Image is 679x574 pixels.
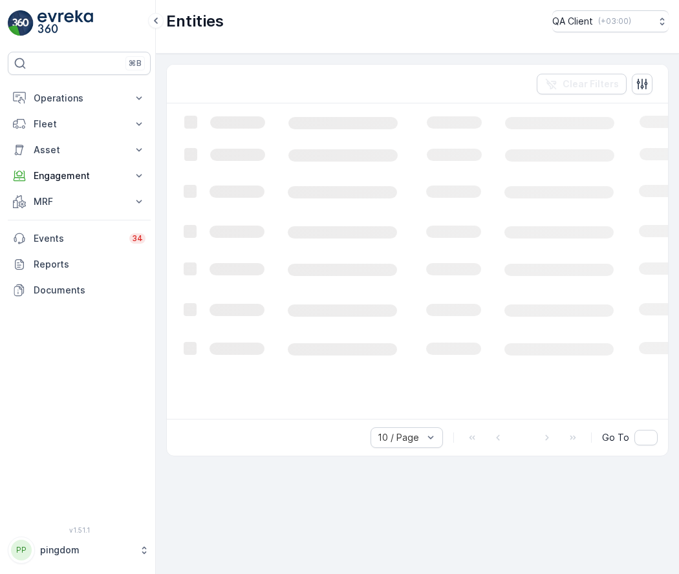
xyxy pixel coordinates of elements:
p: Documents [34,284,145,297]
button: Operations [8,85,151,111]
p: ( +03:00 ) [598,16,631,27]
a: Reports [8,251,151,277]
span: v 1.51.1 [8,526,151,534]
p: Fleet [34,118,125,131]
span: Go To [602,431,629,444]
button: Asset [8,137,151,163]
p: Clear Filters [563,78,619,90]
button: Engagement [8,163,151,189]
p: Entities [166,11,224,32]
img: logo [8,10,34,36]
button: Clear Filters [537,74,627,94]
p: Engagement [34,169,125,182]
p: ⌘B [129,58,142,69]
div: PP [11,540,32,560]
button: PPpingdom [8,537,151,564]
p: Reports [34,258,145,271]
p: Asset [34,143,125,156]
p: 34 [132,233,143,244]
button: MRF [8,189,151,215]
p: MRF [34,195,125,208]
p: Operations [34,92,125,105]
img: logo_light-DOdMpM7g.png [38,10,93,36]
a: Documents [8,277,151,303]
a: Events34 [8,226,151,251]
p: Events [34,232,122,245]
button: Fleet [8,111,151,137]
p: pingdom [40,544,133,557]
button: QA Client(+03:00) [552,10,669,32]
p: QA Client [552,15,593,28]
